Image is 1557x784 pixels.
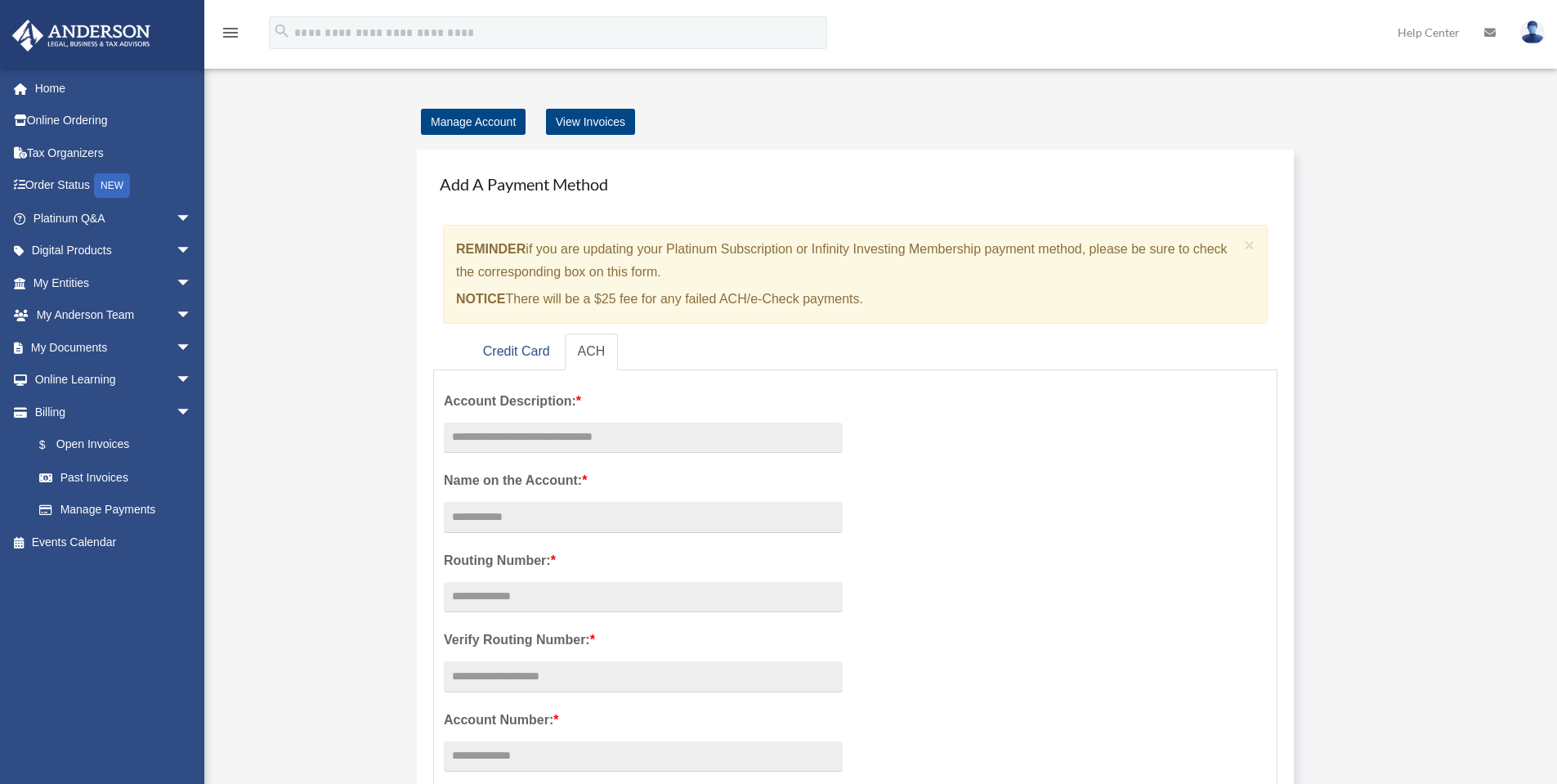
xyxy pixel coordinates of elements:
strong: REMINDER [456,242,526,256]
span: arrow_drop_down [176,299,208,333]
a: Manage Account [421,109,526,135]
a: Credit Card [470,334,563,370]
a: Order StatusNEW [11,169,217,203]
label: Account Number: [444,709,843,732]
label: Account Description: [444,390,843,413]
a: Online Ordering [11,105,217,137]
a: Events Calendar [11,526,217,558]
a: Platinum Q&Aarrow_drop_down [11,202,217,235]
a: Online Learningarrow_drop_down [11,364,217,396]
a: $Open Invoices [23,428,217,462]
a: Tax Organizers [11,137,217,169]
label: Name on the Account: [444,469,843,492]
div: if you are updating your Platinum Subscription or Infinity Investing Membership payment method, p... [443,225,1268,324]
span: × [1245,235,1255,254]
strong: NOTICE [456,292,505,306]
a: menu [221,29,240,43]
span: arrow_drop_down [176,267,208,300]
label: Verify Routing Number: [444,629,843,652]
p: There will be a $25 fee for any failed ACH/e-Check payments. [456,288,1238,311]
span: arrow_drop_down [176,202,208,235]
a: Home [11,72,217,105]
img: Anderson Advisors Platinum Portal [7,20,155,52]
span: arrow_drop_down [176,331,208,365]
a: My Documentsarrow_drop_down [11,331,217,364]
i: menu [221,23,240,43]
a: Past Invoices [23,461,217,494]
a: ACH [565,334,619,370]
label: Routing Number: [444,549,843,572]
span: arrow_drop_down [176,364,208,397]
h4: Add A Payment Method [433,166,1277,202]
i: search [273,22,291,40]
img: User Pic [1520,20,1545,44]
a: View Invoices [546,109,635,135]
a: My Anderson Teamarrow_drop_down [11,299,217,332]
button: Close [1245,236,1255,253]
span: $ [48,435,56,455]
a: Digital Productsarrow_drop_down [11,235,217,267]
a: My Entitiesarrow_drop_down [11,267,217,299]
a: Manage Payments [23,494,208,526]
span: arrow_drop_down [176,396,208,429]
a: Billingarrow_drop_down [11,396,217,428]
div: NEW [94,173,130,198]
span: arrow_drop_down [176,235,208,268]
